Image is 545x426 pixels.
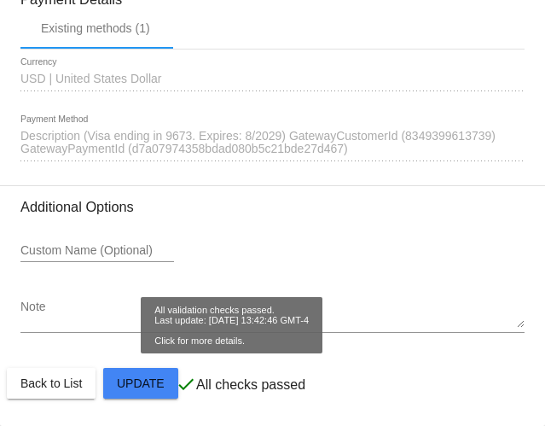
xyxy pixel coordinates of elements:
[20,129,496,156] span: Description (Visa ending in 9673. Expires: 8/2029) GatewayCustomerId (8349399613739) GatewayPayme...
[20,199,525,215] h3: Additional Options
[103,368,178,399] button: Update
[176,374,196,394] mat-icon: check
[41,21,150,35] div: Existing methods (1)
[7,368,96,399] button: Back to List
[20,72,161,85] span: USD | United States Dollar
[20,376,82,390] span: Back to List
[117,376,165,390] span: Update
[20,244,174,258] input: Custom Name (Optional)
[196,377,305,393] p: All checks passed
